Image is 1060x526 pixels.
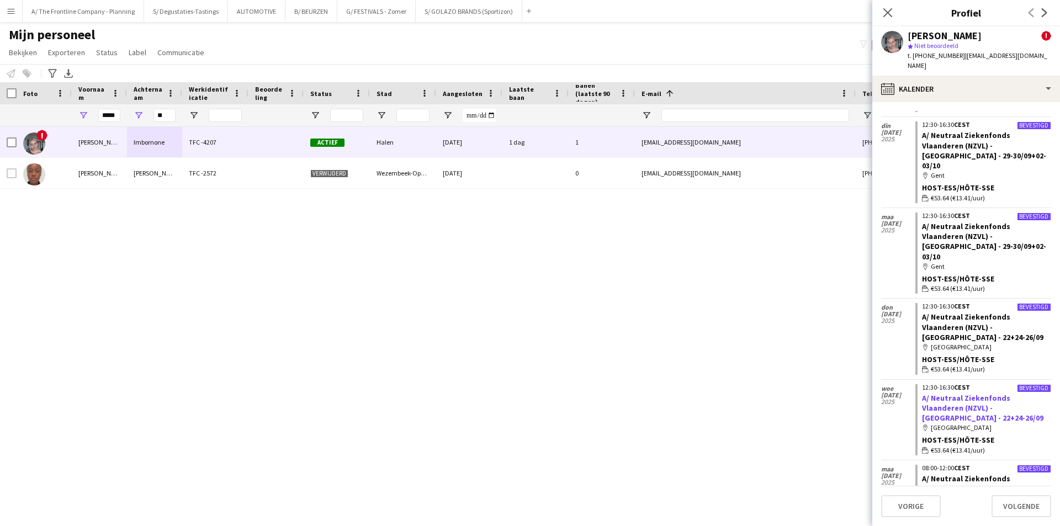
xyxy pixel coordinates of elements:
[922,393,1043,423] a: A/ Neutraal Ziekenfonds Vlaanderen (NZVL) - [GEOGRAPHIC_DATA] - 22+24-26/09
[463,109,496,122] input: Aangesloten Filter Invoer
[992,495,1051,517] button: Volgende
[908,51,1047,70] span: | [EMAIL_ADDRESS][DOMAIN_NAME]
[922,212,1051,219] div: 12:30-16:30
[922,262,1051,272] div: Gent
[954,383,970,391] span: CEST
[908,51,965,60] span: t. [PHONE_NUMBER]
[23,132,45,155] img: Elise Imbornone
[1017,303,1051,311] div: Bevestigd
[62,67,75,80] app-action-btn: Exporteer XLSX
[575,81,615,106] span: Banen (laatste 90 dagen)
[881,466,915,472] span: maa
[922,312,1043,342] a: A/ Neutraal Ziekenfonds Vlaanderen (NZVL) - [GEOGRAPHIC_DATA] - 22+24-26/09
[872,76,1060,102] div: Kalender
[931,284,985,294] span: €53.64 (€13.41/uur)
[78,110,88,120] button: Open Filtermenu
[642,110,651,120] button: Open Filtermenu
[922,303,1051,310] div: 12:30-16:30
[157,47,204,57] span: Communicatie
[377,110,386,120] button: Open Filtermenu
[310,169,348,178] span: Verwijderd
[922,423,1051,433] div: [GEOGRAPHIC_DATA]
[310,139,344,147] span: Actief
[370,158,436,188] div: Wezembeek-Oppem
[23,163,45,185] img: Elise Hakim
[881,220,915,227] span: [DATE]
[189,110,199,120] button: Open Filtermenu
[330,109,363,122] input: Status Filter Invoer
[182,158,248,188] div: TFC -2572
[922,221,1046,262] a: A/ Neutraal Ziekenfonds Vlaanderen (NZVL) - [GEOGRAPHIC_DATA] - 29-30/09+02-03/10
[153,45,209,60] a: Communicatie
[908,31,982,41] div: [PERSON_NAME]
[922,130,1046,171] a: A/ Neutraal Ziekenfonds Vlaanderen (NZVL) - [GEOGRAPHIC_DATA] - 29-30/09+02-03/10
[134,85,162,102] span: Achternaam
[922,342,1051,352] div: [GEOGRAPHIC_DATA]
[436,158,502,188] div: [DATE]
[144,1,228,22] button: S/ Degustaties-Tastings
[954,302,970,310] span: CEST
[182,127,248,157] div: TFC -4207
[954,211,970,220] span: CEST
[129,47,146,57] span: Label
[46,67,59,80] app-action-btn: Geavanceerde filters
[9,26,95,43] span: Mijn personeel
[127,127,182,157] div: Imbornone
[124,45,151,60] a: Label
[134,110,144,120] button: Open Filtermenu
[44,45,89,60] a: Exporteren
[881,317,915,324] span: 2025
[881,311,915,317] span: [DATE]
[416,1,522,22] button: S/ GOLAZO BRANDS (Sportizon)
[23,89,38,98] span: Foto
[922,465,1051,471] div: 08:00-12:00
[881,392,915,399] span: [DATE]
[922,171,1051,180] div: Gent
[881,129,915,136] span: [DATE]
[23,1,144,22] button: A/ The Frontline Company - Planning
[127,158,182,188] div: [PERSON_NAME]
[635,127,856,157] div: [EMAIL_ADDRESS][DOMAIN_NAME]
[377,89,392,98] span: Stad
[1017,465,1051,473] div: Bevestigd
[436,127,502,157] div: [DATE]
[642,89,661,98] span: E-mail
[48,47,85,57] span: Exporteren
[922,121,1051,128] div: 12:30-16:30
[931,445,985,455] span: €53.64 (€13.41/uur)
[1041,31,1051,41] span: !
[931,364,985,374] span: €53.64 (€13.41/uur)
[72,127,127,157] div: [PERSON_NAME]
[337,1,416,22] button: G/ FESTIVALS - Zomer
[396,109,430,122] input: Stad Filter Invoer
[881,214,915,220] span: maa
[255,85,284,102] span: Beoordeling
[209,109,242,122] input: Werkidentificatie Filter Invoer
[569,127,635,157] div: 1
[635,158,856,188] div: [EMAIL_ADDRESS][DOMAIN_NAME]
[443,110,453,120] button: Open Filtermenu
[569,158,635,188] div: 0
[922,354,1051,364] div: Host-ess/Hôte-sse
[922,474,1043,503] a: A/ Neutraal Ziekenfonds Vlaanderen (NZVL) - [GEOGRAPHIC_DATA] - 22+24-26/09
[922,274,1051,284] div: Host-ess/Hôte-sse
[881,304,915,311] span: don
[954,120,970,129] span: CEST
[7,168,17,178] input: Rijselectie is uitgeschakeld voor deze rij (niet geselecteerd)
[96,47,118,57] span: Status
[285,1,337,22] button: B/ BEURZEN
[1017,384,1051,392] div: Bevestigd
[881,479,915,486] span: 2025
[881,136,915,142] span: 2025
[862,89,891,98] span: Telefoon
[36,130,47,141] span: !
[862,110,872,120] button: Open Filtermenu
[856,158,997,188] div: [PHONE_NUMBER]
[92,45,122,60] a: Status
[856,127,997,157] div: [PHONE_NUMBER]
[310,110,320,120] button: Open Filtermenu
[310,89,332,98] span: Status
[1017,121,1051,130] div: Bevestigd
[370,127,436,157] div: Halen
[914,41,958,50] span: Niet beoordeeld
